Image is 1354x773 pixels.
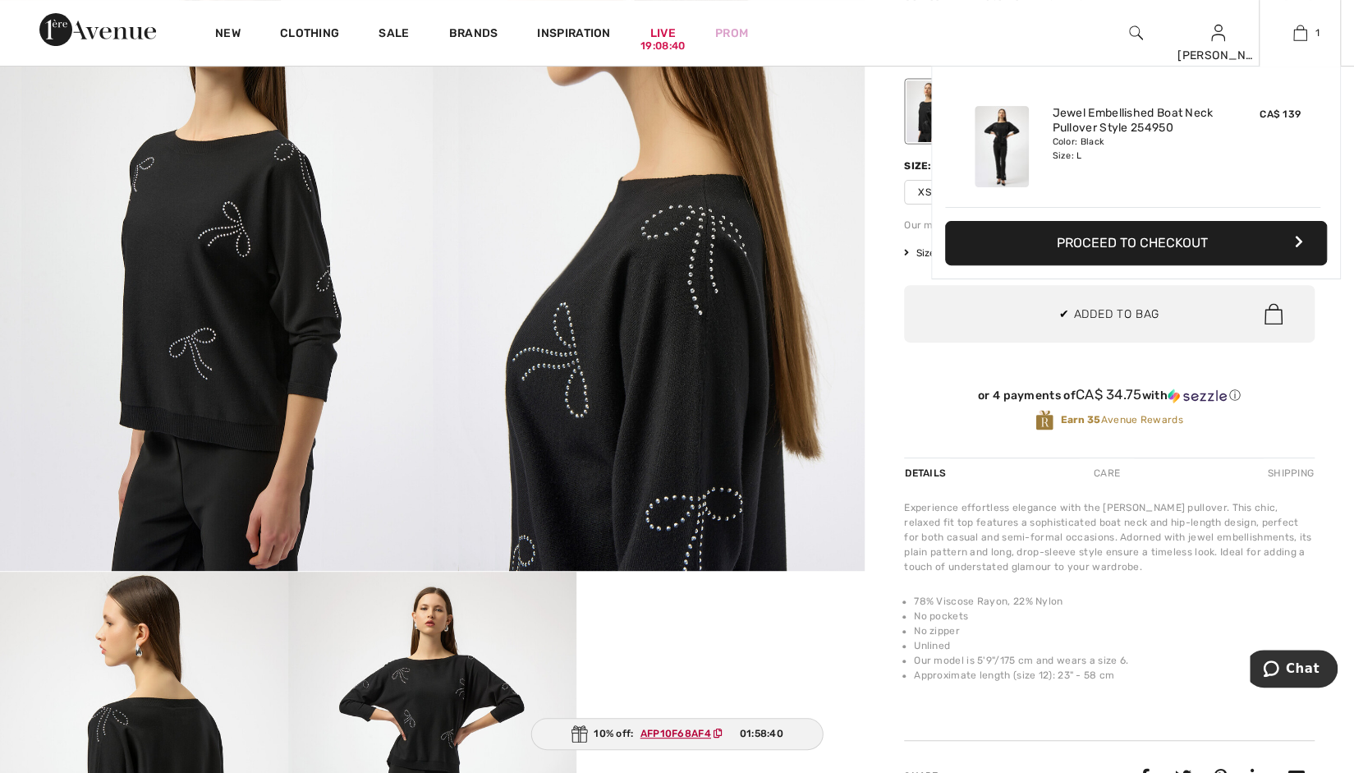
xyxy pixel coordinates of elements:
[1168,389,1227,403] img: Sezzle
[914,668,1315,683] li: Approximate length (size 12): 23" - 58 cm
[530,718,824,750] div: 10% off:
[904,159,935,173] div: Size:
[1035,409,1053,431] img: Avenue Rewards
[1060,414,1100,426] strong: Earn 35
[571,725,587,743] img: Gift.svg
[1060,412,1182,427] span: Avenue Rewards
[1080,458,1134,488] div: Care
[1052,106,1214,136] a: Jewel Embellished Boat Neck Pullover Style 254950
[945,221,1327,265] button: Proceed to Checkout
[914,623,1315,638] li: No zipper
[904,387,1315,403] div: or 4 payments of with
[640,728,711,739] ins: AFP10F68AF4
[39,13,156,46] img: 1ère Avenue
[904,285,1315,343] button: ✔ Added to Bag
[1260,108,1301,120] span: CA$ 139
[215,26,241,44] a: New
[449,26,498,44] a: Brands
[1211,25,1225,40] a: Sign In
[975,106,1029,187] img: Jewel Embellished Boat Neck Pullover Style 254950
[739,726,783,741] span: 01:58:40
[904,387,1315,409] div: or 4 payments ofCA$ 34.75withSezzle Click to learn more about Sezzle
[650,25,676,42] a: Live19:08:40
[640,39,685,54] div: 19:08:40
[914,653,1315,668] li: Our model is 5'9"/175 cm and wears a size 6.
[1250,650,1338,691] iframe: Opens a widget where you can chat to one of our agents
[1177,47,1258,64] div: [PERSON_NAME]
[1293,23,1307,43] img: My Bag
[914,609,1315,623] li: No pockets
[537,26,610,44] span: Inspiration
[379,26,409,44] a: Sale
[914,594,1315,609] li: 78% Viscose Rayon, 22% Nylon
[1076,386,1142,403] span: CA$ 34.75
[1315,25,1320,40] span: 1
[1264,458,1315,488] div: Shipping
[576,572,865,716] video: Your browser does not support the video tag.
[904,180,945,205] span: XS
[914,638,1315,653] li: Unlined
[904,218,1315,232] div: Our model is 5'9"/175 cm and wears a size 6.
[1211,23,1225,43] img: My Info
[715,25,748,42] a: Prom
[906,81,949,142] div: Black
[904,500,1315,574] div: Experience effortless elegance with the [PERSON_NAME] pullover. This chic, relaxed fit top featur...
[1260,23,1340,43] a: 1
[1052,136,1214,162] div: Color: Black Size: L
[1129,23,1143,43] img: search the website
[280,26,339,44] a: Clothing
[904,458,950,488] div: Details
[904,246,966,260] span: Size Guide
